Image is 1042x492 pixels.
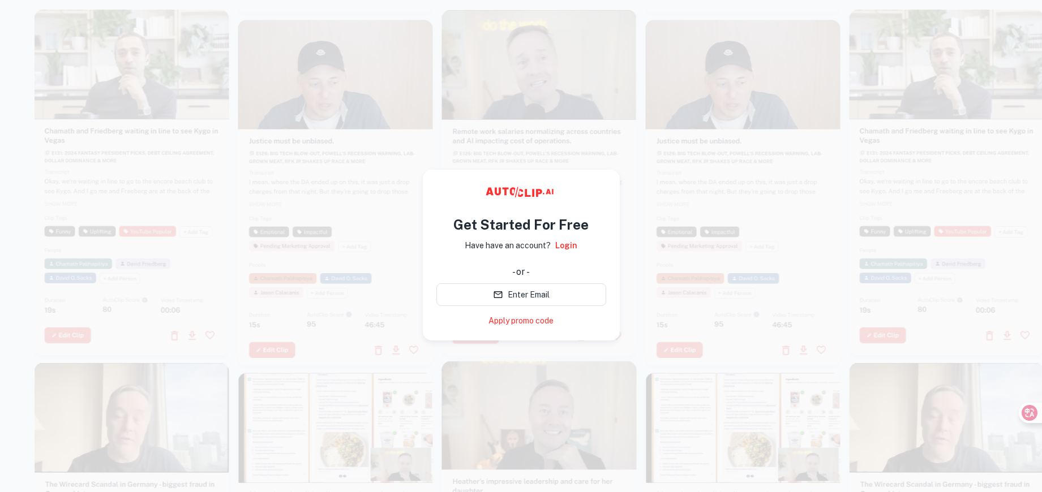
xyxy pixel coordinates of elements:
button: Enter Email [436,283,606,306]
p: Have have an account? [465,239,551,252]
h4: Get Started For Free [453,214,589,235]
a: Apply promo code [488,315,554,327]
div: - or - [512,265,530,279]
a: Login [555,239,577,252]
